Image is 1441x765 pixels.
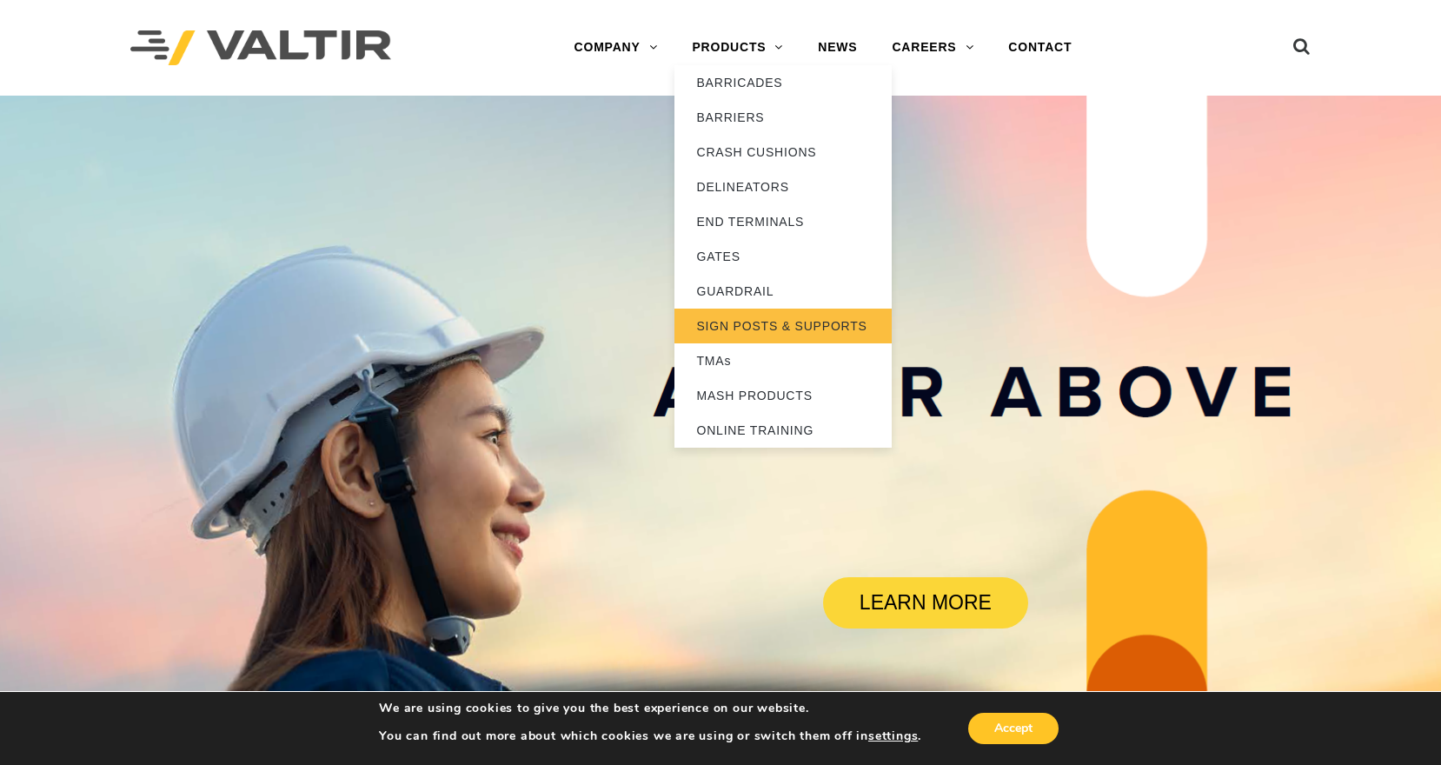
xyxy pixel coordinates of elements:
a: NEWS [800,30,874,65]
a: CONTACT [991,30,1089,65]
a: MASH PRODUCTS [674,378,892,413]
a: PRODUCTS [674,30,800,65]
a: GUARDRAIL [674,274,892,309]
a: CAREERS [874,30,991,65]
a: END TERMINALS [674,204,892,239]
a: GATES [674,239,892,274]
button: Accept [968,713,1059,744]
a: TMAs [674,343,892,378]
a: BARRIERS [674,100,892,135]
a: DELINEATORS [674,170,892,204]
a: LEARN MORE [823,577,1028,629]
p: We are using cookies to give you the best experience on our website. [379,701,921,716]
a: CRASH CUSHIONS [674,135,892,170]
img: Valtir [130,30,391,66]
p: You can find out more about which cookies we are using or switch them off in . [379,728,921,744]
button: settings [868,728,918,744]
a: ONLINE TRAINING [674,413,892,448]
a: BARRICADES [674,65,892,100]
a: SIGN POSTS & SUPPORTS [674,309,892,343]
a: COMPANY [557,30,675,65]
